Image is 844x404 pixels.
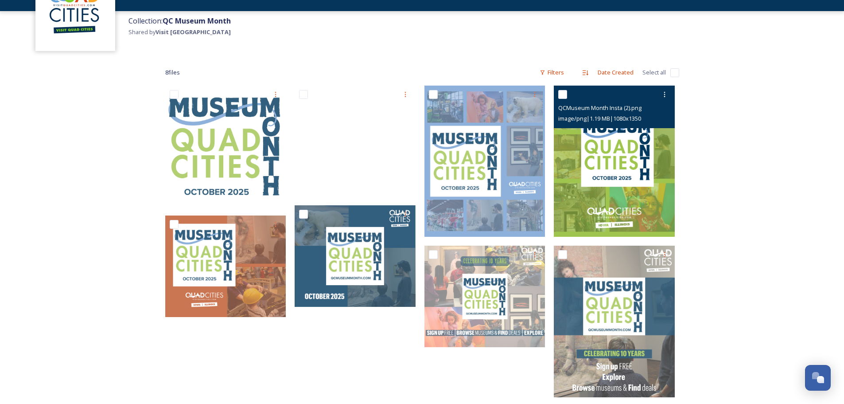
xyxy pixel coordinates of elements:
img: QC Museum Month FB (1).png [165,216,286,317]
img: QC Museum Month Insta 2 (2).png [424,86,545,237]
img: QC Museum Month FB 2 (2).png [295,205,416,307]
span: QCMuseum Month Insta (2).png [558,104,642,112]
img: QCMuseum Month Insta (2).png [554,86,675,237]
img: QC Museum Month 2025 (1).png [424,246,545,347]
button: Open Chat [805,365,831,391]
strong: Visit [GEOGRAPHIC_DATA] [156,28,231,36]
img: QC Museum Month 2025 (1).png [554,246,675,397]
span: Collection: [128,16,231,26]
span: Select all [642,68,666,77]
div: Date Created [593,64,638,81]
span: 8 file s [165,68,180,77]
strong: QC Museum Month [163,16,231,26]
span: Shared by [128,28,231,36]
img: 2025 Museum Month logo.png [165,86,286,207]
span: image/png | 1.19 MB | 1080 x 1350 [558,114,641,122]
iframe: msdoc-iframe [295,86,416,196]
div: Filters [535,64,568,81]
